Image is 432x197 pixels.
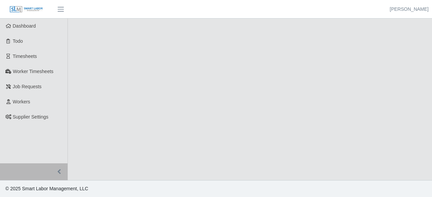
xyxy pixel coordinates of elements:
[9,6,43,13] img: SLM Logo
[13,38,23,44] span: Todo
[13,99,30,104] span: Workers
[13,84,42,89] span: Job Requests
[13,114,49,120] span: Supplier Settings
[13,69,53,74] span: Worker Timesheets
[13,23,36,29] span: Dashboard
[13,54,37,59] span: Timesheets
[390,6,429,13] a: [PERSON_NAME]
[5,186,88,191] span: © 2025 Smart Labor Management, LLC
